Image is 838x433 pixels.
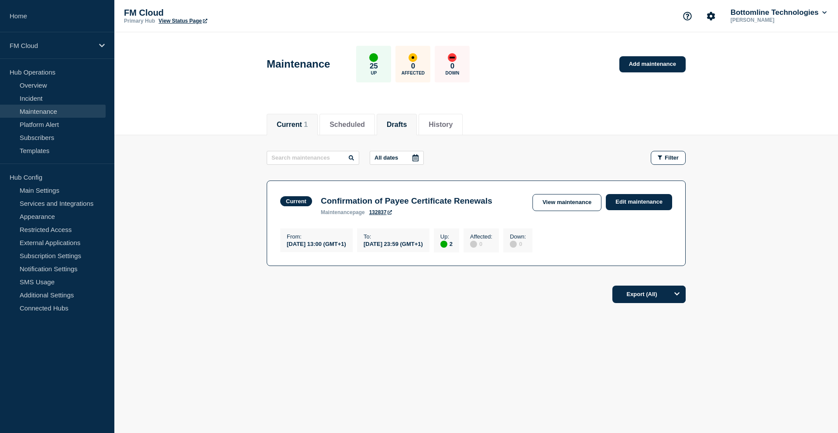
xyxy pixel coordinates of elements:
p: Down : [510,233,526,240]
a: 132837 [369,209,392,215]
p: 0 [411,62,415,71]
a: View Status Page [158,18,207,24]
p: Up [371,71,377,75]
button: Support [678,7,697,25]
div: 0 [470,240,492,248]
span: 1 [304,121,308,128]
span: Filter [665,154,679,161]
button: Drafts [387,121,407,129]
p: Up : [440,233,453,240]
p: 0 [450,62,454,71]
p: Primary Hub [124,18,155,24]
p: [PERSON_NAME] [729,17,820,23]
button: Scheduled [330,121,365,129]
div: 0 [510,240,526,248]
p: From : [287,233,346,240]
p: To : [364,233,423,240]
div: Current [286,198,306,205]
button: History [429,121,453,129]
input: Search maintenances [267,151,359,165]
div: disabled [510,241,517,248]
div: 2 [440,240,453,248]
button: Bottomline Technologies [729,8,828,17]
p: page [321,209,365,215]
button: Current 1 [277,121,308,129]
p: Down [446,71,460,75]
div: [DATE] 23:59 (GMT+1) [364,240,423,247]
div: affected [409,53,417,62]
div: disabled [470,241,477,248]
p: Affected : [470,233,492,240]
div: down [448,53,457,62]
button: Export (All) [612,286,686,303]
h3: Confirmation of Payee Certificate Renewals [321,196,492,206]
button: Account settings [702,7,720,25]
div: up [369,53,378,62]
a: Add maintenance [619,56,686,72]
p: FM Cloud [124,8,299,18]
button: Options [668,286,686,303]
a: Edit maintenance [606,194,672,210]
div: up [440,241,447,248]
button: Filter [651,151,686,165]
p: All dates [374,154,398,161]
p: FM Cloud [10,42,93,49]
span: maintenance [321,209,353,215]
h1: Maintenance [267,58,330,70]
div: [DATE] 13:00 (GMT+1) [287,240,346,247]
a: View maintenance [532,194,601,211]
p: 25 [370,62,378,71]
p: Affected [402,71,425,75]
button: All dates [370,151,424,165]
